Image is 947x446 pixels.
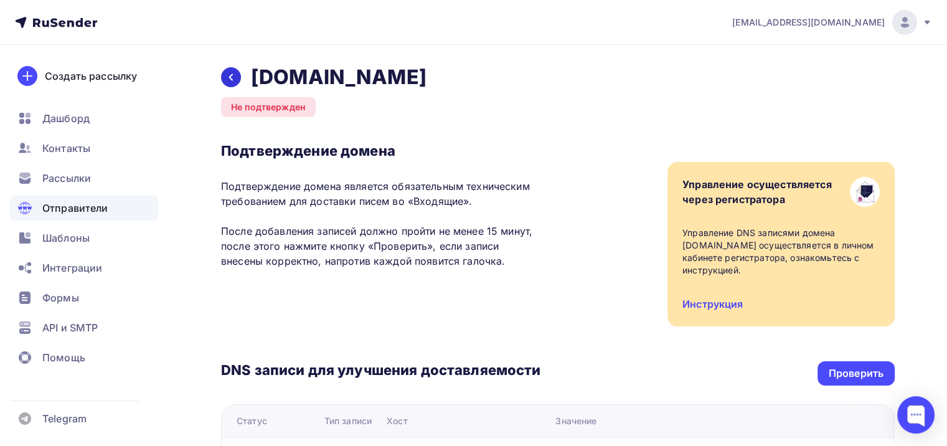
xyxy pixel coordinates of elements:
[221,179,540,268] p: Подтверждение домена является обязательным техническим требованием для доставки писем во «Входящи...
[10,196,158,221] a: Отправители
[42,320,98,335] span: API и SMTP
[829,366,883,381] div: Проверить
[324,415,372,427] div: Тип записи
[42,411,87,426] span: Telegram
[10,166,158,191] a: Рассылки
[42,171,91,186] span: Рассылки
[732,16,885,29] span: [EMAIL_ADDRESS][DOMAIN_NAME]
[42,111,90,126] span: Дашборд
[732,10,932,35] a: [EMAIL_ADDRESS][DOMAIN_NAME]
[682,298,743,310] a: Инструкция
[237,415,267,427] div: Статус
[10,136,158,161] a: Контакты
[251,65,426,90] h2: [DOMAIN_NAME]
[221,97,316,117] div: Не подтвержден
[10,225,158,250] a: Шаблоны
[221,142,540,159] h3: Подтверждение домена
[10,106,158,131] a: Дашборд
[682,227,880,277] div: Управление DNS записями домена [DOMAIN_NAME] осуществляется в личном кабинете регистратора, ознак...
[42,141,90,156] span: Контакты
[42,260,102,275] span: Интеграции
[45,69,137,83] div: Создать рассылку
[10,285,158,310] a: Формы
[221,361,540,381] h3: DNS записи для улучшения доставляемости
[682,177,832,207] div: Управление осуществляется через регистратора
[42,230,90,245] span: Шаблоны
[387,415,408,427] div: Хост
[42,290,79,305] span: Формы
[42,350,85,365] span: Помощь
[42,201,108,216] span: Отправители
[555,415,596,427] div: Значение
